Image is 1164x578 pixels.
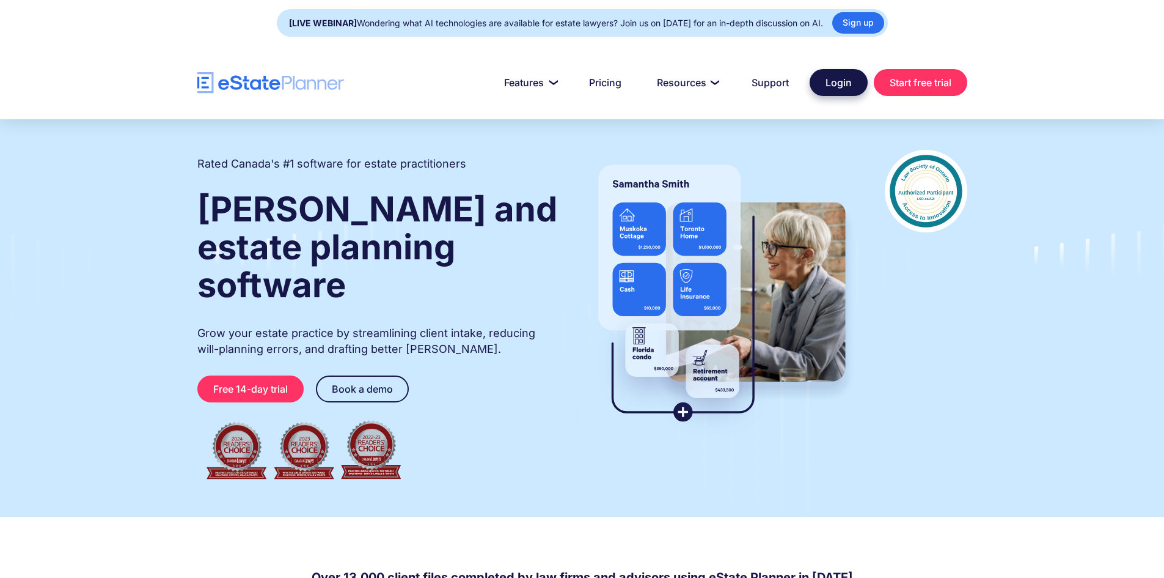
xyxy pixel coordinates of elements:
[197,188,557,306] strong: [PERSON_NAME] and estate planning software
[874,69,967,96] a: Start free trial
[584,150,860,437] img: estate planner showing wills to their clients, using eState Planner, a leading estate planning so...
[737,70,803,95] a: Support
[197,376,304,402] a: Free 14-day trial
[574,70,636,95] a: Pricing
[810,69,868,96] a: Login
[289,18,357,28] strong: [LIVE WEBINAR]
[289,15,823,32] div: Wondering what AI technologies are available for estate lawyers? Join us on [DATE] for an in-dept...
[197,72,344,94] a: home
[197,325,559,357] p: Grow your estate practice by streamlining client intake, reducing will-planning errors, and draft...
[642,70,731,95] a: Resources
[197,156,466,172] h2: Rated Canada's #1 software for estate practitioners
[832,12,884,34] a: Sign up
[316,376,409,402] a: Book a demo
[489,70,568,95] a: Features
